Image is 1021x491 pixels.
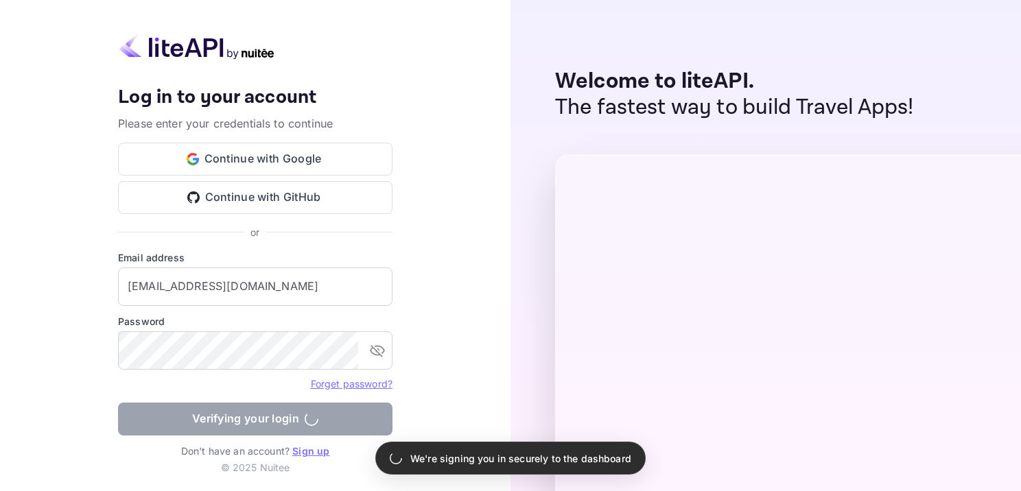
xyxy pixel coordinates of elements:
label: Password [118,314,392,328]
p: Don't have an account? [118,444,392,458]
button: Continue with Google [118,143,392,176]
p: Please enter your credentials to continue [118,115,392,132]
a: Sign up [292,445,329,457]
img: liteapi [118,33,276,60]
p: Welcome to liteAPI. [555,69,914,95]
p: We're signing you in securely to the dashboard [410,451,631,466]
p: © 2025 Nuitee [221,460,290,475]
h4: Log in to your account [118,86,392,110]
label: Email address [118,250,392,265]
a: Forget password? [311,376,392,390]
button: Continue with GitHub [118,181,392,214]
p: The fastest way to build Travel Apps! [555,95,914,121]
input: Enter your email address [118,267,392,306]
p: or [250,225,259,239]
button: toggle password visibility [364,337,391,364]
a: Forget password? [311,378,392,390]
